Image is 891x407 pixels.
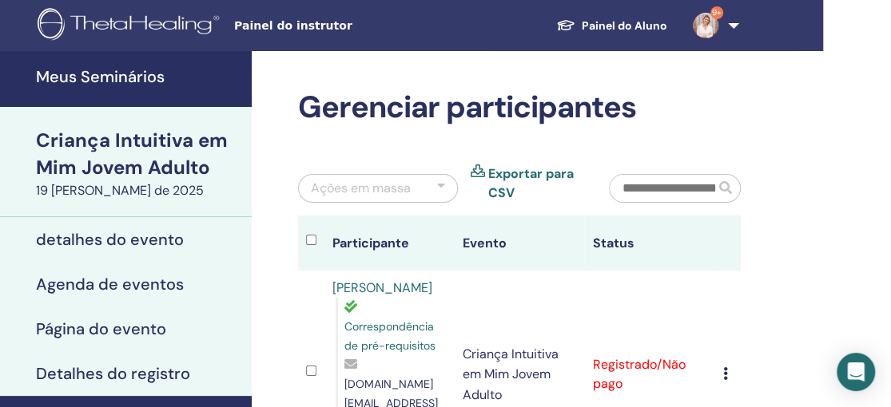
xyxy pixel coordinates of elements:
font: Status [592,235,634,251]
div: Abra o Intercom Messenger [837,353,875,391]
font: Meus Seminários [36,66,165,87]
a: [PERSON_NAME] [332,279,432,296]
a: Painel do Aluno [543,10,680,41]
font: Participante [332,235,409,251]
img: graduation-cap-white.svg [556,18,575,32]
font: 9+ [712,7,722,18]
font: Gerenciar participantes [298,87,636,127]
font: Evento [463,235,507,251]
font: Painel do Aluno [582,18,667,33]
font: Agenda de eventos [36,274,184,294]
img: logo.png [38,8,225,44]
a: Criança Intuitiva em Mim Jovem Adulto19 [PERSON_NAME] de 2025 [26,127,252,200]
font: Criança Intuitiva em Mim Jovem Adulto [36,128,228,180]
font: Detalhes do registro [36,363,190,384]
font: detalhes do evento [36,229,184,250]
font: Página do evento [36,318,166,339]
a: Exportar para CSV [488,164,585,203]
font: Criança Intuitiva em Mim Jovem Adulto [463,346,559,403]
font: Correspondência de pré-requisitos [344,319,436,353]
img: default.jpg [693,13,718,38]
font: 19 [PERSON_NAME] de 2025 [36,182,204,199]
font: Ações em massa [311,180,411,196]
font: Painel do instrutor [234,19,352,32]
font: Exportar para CSV [488,165,574,201]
